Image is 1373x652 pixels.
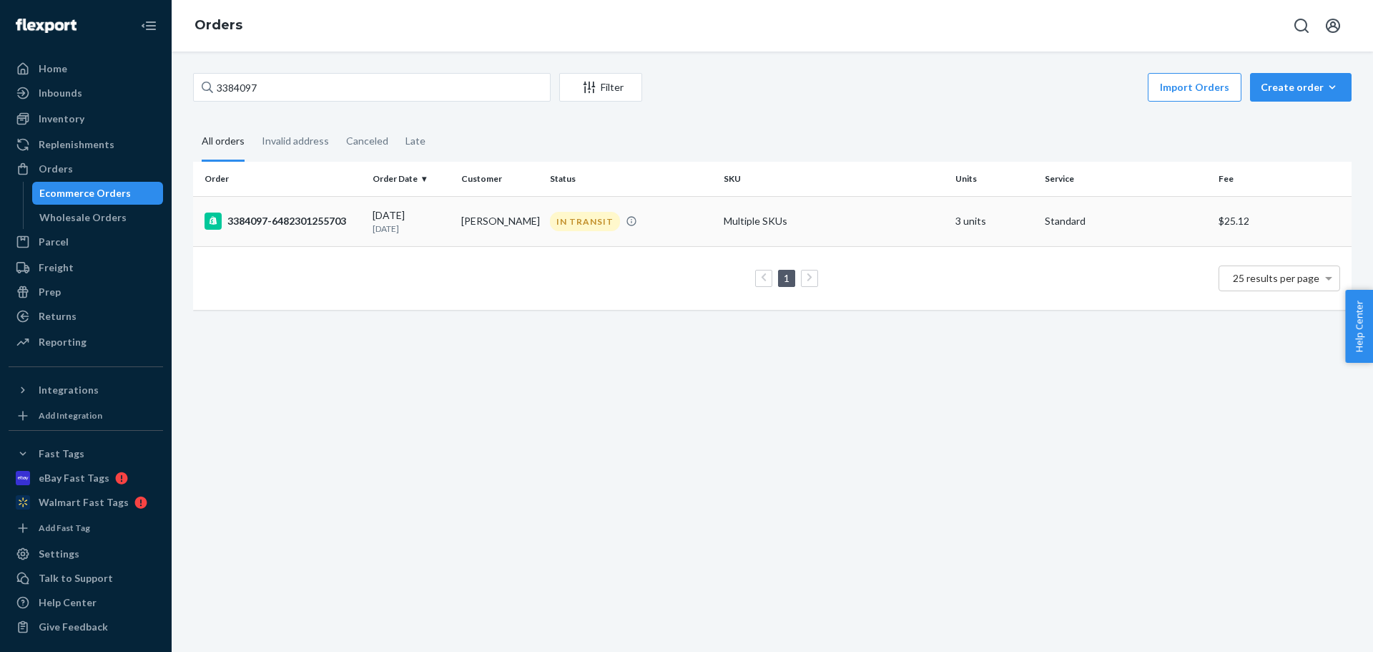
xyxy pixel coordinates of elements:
th: SKU [718,162,950,196]
div: Home [39,62,67,76]
th: Order Date [367,162,456,196]
th: Order [193,162,367,196]
a: Orders [195,17,242,33]
div: Reporting [39,335,87,349]
th: Units [950,162,1038,196]
div: eBay Fast Tags [39,471,109,485]
button: Integrations [9,379,163,402]
div: Give Feedback [39,620,108,634]
button: Filter [559,73,642,102]
a: Talk to Support [9,567,163,590]
td: 3 units [950,196,1038,246]
div: Prep [39,285,61,299]
div: Walmart Fast Tags [39,495,129,510]
div: Replenishments [39,137,114,152]
a: Home [9,57,163,80]
input: Search orders [193,73,551,102]
div: Add Integration [39,409,102,422]
a: Page 1 is your current page [781,272,792,284]
button: Fast Tags [9,442,163,465]
div: Filter [560,80,641,94]
div: Inbounds [39,86,82,100]
a: Parcel [9,230,163,253]
a: Replenishments [9,133,163,156]
ol: breadcrumbs [183,5,254,47]
div: Canceled [346,122,388,160]
a: Inbounds [9,82,163,104]
div: Ecommerce Orders [39,186,131,200]
a: Returns [9,305,163,328]
p: [DATE] [373,223,450,235]
div: 3384097-6482301255703 [205,213,361,230]
div: Wholesale Orders [39,210,127,225]
div: Inventory [39,112,84,126]
div: IN TRANSIT [550,212,620,231]
a: Inventory [9,107,163,130]
div: Settings [39,547,79,561]
button: Close Navigation [134,11,163,40]
a: Reporting [9,331,163,354]
div: Fast Tags [39,447,84,461]
a: Prep [9,281,163,303]
a: Orders [9,157,163,180]
div: Help Center [39,595,97,610]
a: Add Fast Tag [9,520,163,537]
td: [PERSON_NAME] [456,196,544,246]
div: Orders [39,162,73,176]
div: Add Fast Tag [39,522,90,534]
div: Invalid address [262,122,329,160]
div: All orders [202,122,245,162]
div: Integrations [39,383,99,397]
button: Give Feedback [9,615,163,638]
a: Help Center [9,591,163,614]
div: [DATE] [373,208,450,235]
div: Freight [39,261,74,275]
div: Parcel [39,235,69,249]
a: Wholesale Orders [32,206,164,229]
div: Late [405,122,425,160]
th: Service [1039,162,1213,196]
th: Status [544,162,718,196]
a: Add Integration [9,407,163,424]
a: eBay Fast Tags [9,467,163,490]
td: Multiple SKUs [718,196,950,246]
a: Settings [9,542,163,565]
a: Freight [9,256,163,279]
div: Talk to Support [39,571,113,585]
a: Walmart Fast Tags [9,491,163,514]
p: Standard [1045,214,1207,228]
a: Ecommerce Orders [32,182,164,205]
button: Help Center [1345,290,1373,363]
div: Customer [461,172,538,185]
img: Flexport logo [16,19,77,33]
div: Returns [39,309,77,323]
